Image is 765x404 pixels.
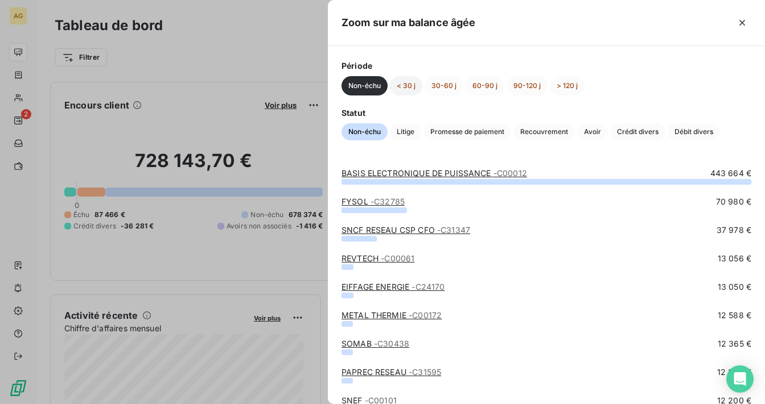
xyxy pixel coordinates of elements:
[342,60,751,72] span: Période
[513,123,575,140] button: Recouvrement
[342,282,445,291] a: EIFFAGE ENERGIE
[342,168,527,178] a: BASIS ELECTRONIQUE DE PUISSANCE
[577,123,608,140] button: Avoir
[493,168,527,178] span: - C00012
[718,310,751,321] span: 12 588 €
[409,310,442,320] span: - C00172
[390,123,421,140] button: Litige
[342,197,405,206] a: FYSOL
[717,366,751,378] span: 12 333 €
[342,367,441,377] a: PAPREC RESEAU
[710,168,751,179] span: 443 664 €
[726,365,754,393] div: Open Intercom Messenger
[371,197,405,206] span: - C32785
[423,123,511,140] button: Promesse de paiement
[342,253,414,263] a: REVTECH
[342,107,751,119] span: Statut
[409,367,441,377] span: - C31595
[610,123,665,140] button: Crédit divers
[342,339,409,348] a: SOMAB
[718,338,751,349] span: 12 365 €
[668,123,720,140] button: Débit divers
[342,123,388,140] button: Non-échu
[437,225,470,235] span: - C31347
[718,253,751,264] span: 13 056 €
[381,253,414,263] span: - C00061
[342,76,388,95] button: Non-échu
[716,196,751,207] span: 70 980 €
[717,224,751,236] span: 37 978 €
[425,76,463,95] button: 30-60 j
[466,76,504,95] button: 60-90 j
[342,310,442,320] a: METAL THERMIE
[342,225,470,235] a: SNCF RESEAU CSP CFO
[342,15,476,31] h5: Zoom sur ma balance âgée
[550,76,585,95] button: > 120 j
[374,339,409,348] span: - C30438
[412,282,445,291] span: - C24170
[507,76,548,95] button: 90-120 j
[390,76,422,95] button: < 30 j
[718,281,751,293] span: 13 050 €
